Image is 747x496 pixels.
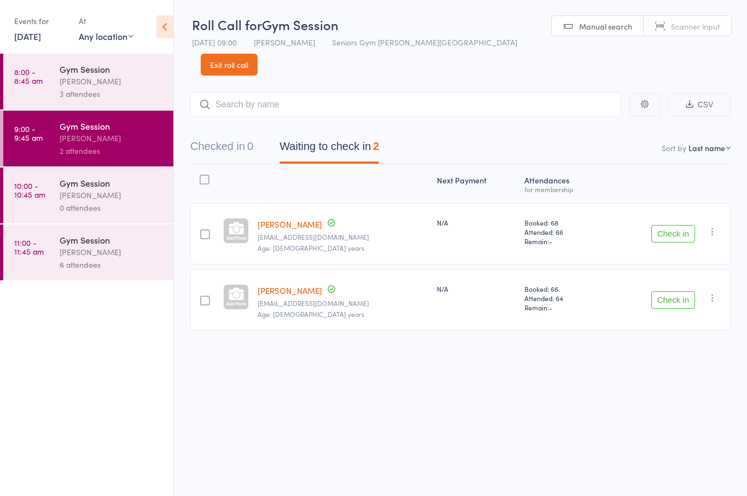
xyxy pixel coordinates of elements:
[3,54,173,109] a: 8:00 -8:45 amGym Session[PERSON_NAME]3 attendees
[254,37,315,48] span: [PERSON_NAME]
[688,142,725,153] div: Last name
[247,140,253,152] div: 0
[437,284,516,293] div: N/A
[258,243,364,252] span: Age: [DEMOGRAPHIC_DATA] years
[524,237,602,246] span: Remain:
[520,169,606,198] div: Atten­dances
[190,135,253,164] button: Checked in0
[671,21,720,32] span: Scanner input
[60,132,164,145] div: [PERSON_NAME]
[60,88,164,100] div: 3 attendees
[524,303,602,312] span: Remain:
[373,140,379,152] div: 2
[60,258,164,271] div: 6 attendees
[60,189,164,201] div: [PERSON_NAME]
[524,186,602,193] div: for membership
[524,293,602,303] span: Attended: 64
[258,233,428,241] small: tcomino@bigpond.net.au
[433,169,520,198] div: Next Payment
[14,124,43,142] time: 9:00 - 9:45 am
[3,224,173,280] a: 11:00 -11:45 amGym Session[PERSON_NAME]6 attendees
[60,177,164,189] div: Gym Session
[14,12,68,30] div: Events for
[60,63,164,75] div: Gym Session
[3,111,173,166] a: 9:00 -9:45 amGym Session[PERSON_NAME]2 attendees
[258,309,364,319] span: Age: [DEMOGRAPHIC_DATA] years
[14,238,44,256] time: 11:00 - 11:45 am
[60,75,164,88] div: [PERSON_NAME]
[14,67,43,85] time: 8:00 - 8:45 am
[524,284,602,293] span: Booked: 66
[524,218,602,227] span: Booked: 68
[79,30,133,42] div: Any location
[190,92,621,117] input: Search by name
[60,145,164,157] div: 2 attendees
[651,225,695,243] button: Check in
[651,291,695,309] button: Check in
[579,21,632,32] span: Manual search
[192,15,262,33] span: Roll Call for
[549,303,552,312] span: -
[60,246,164,258] div: [PERSON_NAME]
[192,37,237,48] span: [DATE] 09:00
[258,218,322,230] a: [PERSON_NAME]
[14,181,45,199] time: 10:00 - 10:45 am
[60,120,164,132] div: Gym Session
[332,37,517,48] span: Seniors Gym [PERSON_NAME][GEOGRAPHIC_DATA]
[668,93,731,117] button: CSV
[60,234,164,246] div: Gym Session
[258,285,322,296] a: [PERSON_NAME]
[14,30,41,42] a: [DATE]
[524,227,602,237] span: Attended: 66
[60,201,164,214] div: 0 attendees
[662,142,686,153] label: Sort by
[79,12,133,30] div: At
[3,168,173,223] a: 10:00 -10:45 amGym Session[PERSON_NAME]0 attendees
[258,299,428,307] small: tcomino@bigpond.net.au
[201,54,258,76] a: Exit roll call
[279,135,379,164] button: Waiting to check in2
[549,237,552,246] span: -
[262,15,339,33] span: Gym Session
[437,218,516,227] div: N/A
